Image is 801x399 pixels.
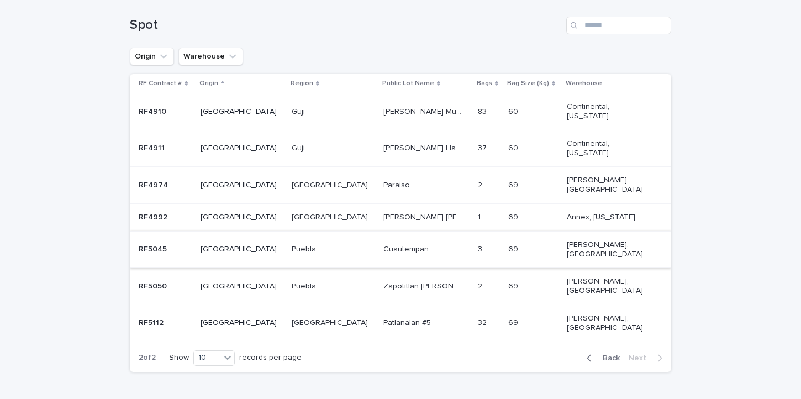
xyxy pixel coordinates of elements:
[478,141,489,153] p: 37
[292,105,307,117] p: Guji
[382,77,434,90] p: Public Lot Name
[130,305,671,342] tr: RF5112RF5112 [GEOGRAPHIC_DATA][GEOGRAPHIC_DATA][GEOGRAPHIC_DATA] Patlanalan #5Patlanalan #5 3232 ...
[139,280,169,291] p: RF5050
[478,105,489,117] p: 83
[624,353,671,363] button: Next
[507,77,549,90] p: Bag Size (Kg)
[239,353,302,363] p: records per page
[478,243,484,254] p: 3
[178,48,243,65] button: Warehouse
[130,93,671,130] tr: RF4910RF4910 [GEOGRAPHIC_DATA]GujiGuji [PERSON_NAME] Muda lot #1 Natural[PERSON_NAME] Muda lot #1...
[478,316,489,328] p: 32
[508,243,520,254] p: 69
[508,179,520,190] p: 69
[139,316,166,328] p: RF5112
[130,48,174,65] button: Origin
[201,213,280,222] p: [GEOGRAPHIC_DATA]
[201,144,280,153] p: [GEOGRAPHIC_DATA]
[383,179,412,190] p: Paraiso
[194,352,220,364] div: 10
[292,211,370,222] p: [GEOGRAPHIC_DATA]
[130,203,671,231] tr: RF4992RF4992 [GEOGRAPHIC_DATA][GEOGRAPHIC_DATA][GEOGRAPHIC_DATA] [PERSON_NAME] [PERSON_NAME][PERS...
[478,179,484,190] p: 2
[169,353,189,363] p: Show
[201,318,280,328] p: [GEOGRAPHIC_DATA]
[478,211,483,222] p: 1
[508,316,520,328] p: 69
[292,179,370,190] p: [GEOGRAPHIC_DATA]
[383,316,433,328] p: Patlanalan #5
[596,354,620,362] span: Back
[139,211,170,222] p: RF4992
[508,211,520,222] p: 69
[201,245,280,254] p: [GEOGRAPHIC_DATA]
[383,141,465,153] p: Uraga Harsu Haro lot #3 Natural
[629,354,653,362] span: Next
[139,243,169,254] p: RF5045
[383,211,465,222] p: [PERSON_NAME] [PERSON_NAME]
[201,107,280,117] p: [GEOGRAPHIC_DATA]
[383,243,431,254] p: Cuautempan
[566,17,671,34] input: Search
[508,280,520,291] p: 69
[201,282,280,291] p: [GEOGRAPHIC_DATA]
[477,77,492,90] p: Bags
[508,141,520,153] p: 60
[578,353,624,363] button: Back
[291,77,313,90] p: Region
[130,268,671,305] tr: RF5050RF5050 [GEOGRAPHIC_DATA]PueblaPuebla Zapotitlan [PERSON_NAME]Zapotitlan [PERSON_NAME] 22 69...
[130,344,165,371] p: 2 of 2
[201,181,280,190] p: [GEOGRAPHIC_DATA]
[130,17,562,33] h1: Spot
[383,280,465,291] p: Zapotitlan [PERSON_NAME]
[383,105,465,117] p: Uraga Goro Muda lot #1 Natural
[139,105,168,117] p: RF4910
[508,105,520,117] p: 60
[292,280,318,291] p: Puebla
[478,280,484,291] p: 2
[566,77,602,90] p: Warehouse
[130,167,671,204] tr: RF4974RF4974 [GEOGRAPHIC_DATA][GEOGRAPHIC_DATA][GEOGRAPHIC_DATA] ParaisoParaiso 22 6969 [PERSON_N...
[292,316,370,328] p: [GEOGRAPHIC_DATA]
[130,130,671,167] tr: RF4911RF4911 [GEOGRAPHIC_DATA]GujiGuji [PERSON_NAME] Harsu [PERSON_NAME] lot #3 Natural[PERSON_NA...
[292,141,307,153] p: Guji
[139,141,167,153] p: RF4911
[199,77,218,90] p: Origin
[292,243,318,254] p: Puebla
[130,231,671,268] tr: RF5045RF5045 [GEOGRAPHIC_DATA]PueblaPuebla CuautempanCuautempan 33 6969 [PERSON_NAME], [GEOGRAPHI...
[139,77,182,90] p: RF Contract #
[139,179,170,190] p: RF4974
